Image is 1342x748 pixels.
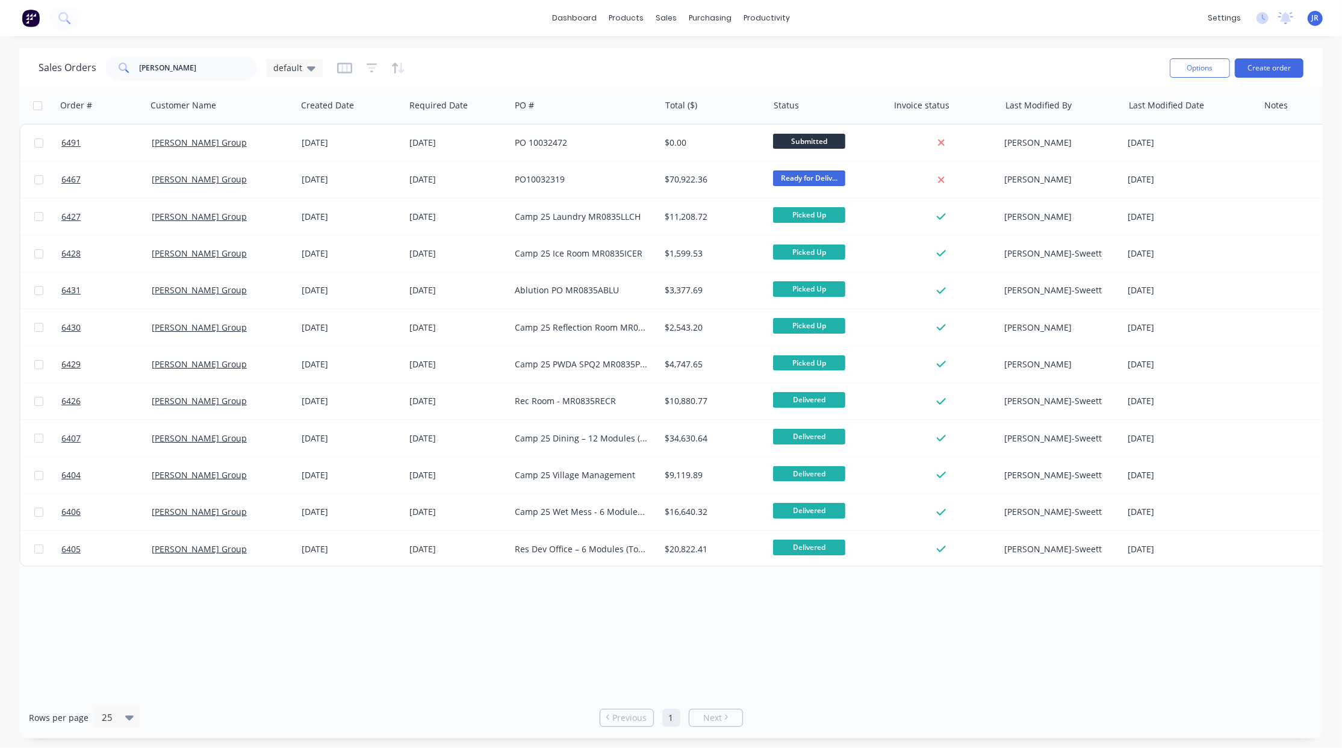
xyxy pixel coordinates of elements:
[152,137,247,148] a: [PERSON_NAME] Group
[665,211,759,223] div: $11,208.72
[61,161,152,198] a: 6467
[409,211,505,223] div: [DATE]
[409,99,468,111] div: Required Date
[1004,173,1113,185] div: [PERSON_NAME]
[61,395,81,407] span: 6426
[409,173,505,185] div: [DATE]
[152,173,247,185] a: [PERSON_NAME] Group
[603,9,650,27] div: products
[1128,395,1253,407] div: [DATE]
[894,99,949,111] div: Invoice status
[515,137,648,149] div: PO 10032472
[773,466,845,481] span: Delivered
[152,248,247,259] a: [PERSON_NAME] Group
[302,322,400,334] div: [DATE]
[665,358,759,370] div: $4,747.65
[152,469,247,481] a: [PERSON_NAME] Group
[409,322,505,334] div: [DATE]
[61,235,152,272] a: 6428
[689,712,742,724] a: Next page
[61,173,81,185] span: 6467
[1004,506,1113,518] div: [PERSON_NAME]-Sweett
[1004,211,1113,223] div: [PERSON_NAME]
[61,383,152,419] a: 6426
[703,712,722,724] span: Next
[61,358,81,370] span: 6429
[665,284,759,296] div: $3,377.69
[61,310,152,346] a: 6430
[773,207,845,222] span: Picked Up
[61,506,81,518] span: 6406
[61,137,81,149] span: 6491
[1235,58,1303,78] button: Create order
[1312,13,1319,23] span: JR
[61,494,152,530] a: 6406
[61,432,81,444] span: 6407
[152,358,247,370] a: [PERSON_NAME] Group
[1128,322,1253,334] div: [DATE]
[151,99,216,111] div: Customer Name
[515,99,534,111] div: PO #
[515,248,648,260] div: Camp 25 Ice Room MR0835ICER
[1128,284,1253,296] div: [DATE]
[515,211,648,223] div: Camp 25 Laundry MR0835LLCH
[61,211,81,223] span: 6427
[515,543,648,555] div: Res Dev Office – 6 Modules (Total 2838M)
[302,211,400,223] div: [DATE]
[515,322,648,334] div: Camp 25 Reflection Room MR0835CHAP
[302,358,400,370] div: [DATE]
[1004,248,1113,260] div: [PERSON_NAME]-Sweett
[1128,506,1253,518] div: [DATE]
[1170,58,1230,78] button: Options
[60,99,92,111] div: Order #
[61,420,152,457] a: 6407
[152,211,247,222] a: [PERSON_NAME] Group
[515,469,648,481] div: Camp 25 Village Management
[302,248,400,260] div: [DATE]
[1128,469,1253,481] div: [DATE]
[152,395,247,407] a: [PERSON_NAME] Group
[773,134,845,149] span: Submitted
[665,432,759,444] div: $34,630.64
[665,137,759,149] div: $0.00
[409,248,505,260] div: [DATE]
[152,322,247,333] a: [PERSON_NAME] Group
[302,469,400,481] div: [DATE]
[665,322,759,334] div: $2,543.20
[773,540,845,555] span: Delivered
[1004,358,1113,370] div: [PERSON_NAME]
[61,469,81,481] span: 6404
[152,432,247,444] a: [PERSON_NAME] Group
[1004,432,1113,444] div: [PERSON_NAME]-Sweett
[1004,543,1113,555] div: [PERSON_NAME]-Sweett
[61,543,81,555] span: 6405
[61,531,152,567] a: 6405
[1004,137,1113,149] div: [PERSON_NAME]
[665,395,759,407] div: $10,880.77
[61,199,152,235] a: 6427
[665,173,759,185] div: $70,922.36
[39,62,96,73] h1: Sales Orders
[665,248,759,260] div: $1,599.53
[1128,358,1253,370] div: [DATE]
[409,506,505,518] div: [DATE]
[1128,137,1253,149] div: [DATE]
[515,284,648,296] div: Ablution PO MR0835ABLU
[302,543,400,555] div: [DATE]
[773,245,845,260] span: Picked Up
[61,272,152,308] a: 6431
[301,99,354,111] div: Created Date
[515,432,648,444] div: Camp 25 Dining – 12 Modules (Total 4800m)
[773,355,845,370] span: Picked Up
[152,543,247,555] a: [PERSON_NAME] Group
[61,346,152,382] a: 6429
[61,457,152,493] a: 6404
[774,99,799,111] div: Status
[546,9,603,27] a: dashboard
[61,248,81,260] span: 6428
[1128,543,1253,555] div: [DATE]
[650,9,683,27] div: sales
[302,137,400,149] div: [DATE]
[1004,322,1113,334] div: [PERSON_NAME]
[1128,211,1253,223] div: [DATE]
